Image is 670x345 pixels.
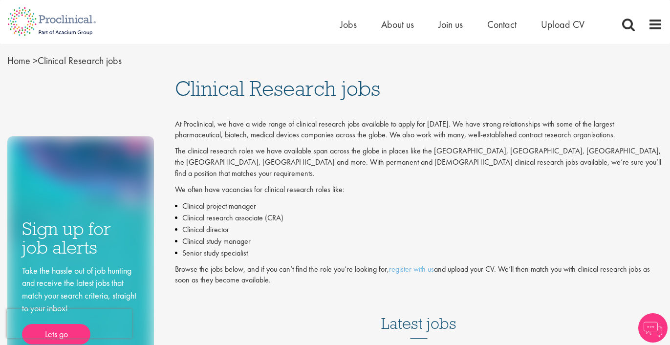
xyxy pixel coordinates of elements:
span: Clinical Research jobs [175,75,380,102]
li: Clinical research associate (CRA) [175,212,663,224]
span: Clinical Research jobs [7,54,122,67]
p: At Proclinical, we have a wide range of clinical research jobs available to apply for [DATE]. We ... [175,119,663,141]
img: Chatbot [638,313,668,343]
p: The clinical research roles we have available span across the globe in places like the [GEOGRAPHI... [175,146,663,179]
li: Clinical director [175,224,663,236]
li: Senior study specialist [175,247,663,259]
a: Jobs [340,18,357,31]
a: About us [381,18,414,31]
p: Browse the jobs below, and if you can’t find the role you’re looking for, and upload your CV. We’... [175,264,663,286]
li: Clinical project manager [175,200,663,212]
a: Upload CV [541,18,584,31]
a: Contact [487,18,517,31]
p: We often have vacancies for clinical research roles like: [175,184,663,195]
h3: Latest jobs [381,291,456,339]
div: Take the hassle out of job hunting and receive the latest jobs that match your search criteria, s... [22,264,139,345]
a: register with us [389,264,434,274]
a: breadcrumb link to Home [7,54,30,67]
span: > [33,54,38,67]
h3: Sign up for job alerts [22,219,139,257]
a: Join us [438,18,463,31]
li: Clinical study manager [175,236,663,247]
iframe: reCAPTCHA [7,309,132,338]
